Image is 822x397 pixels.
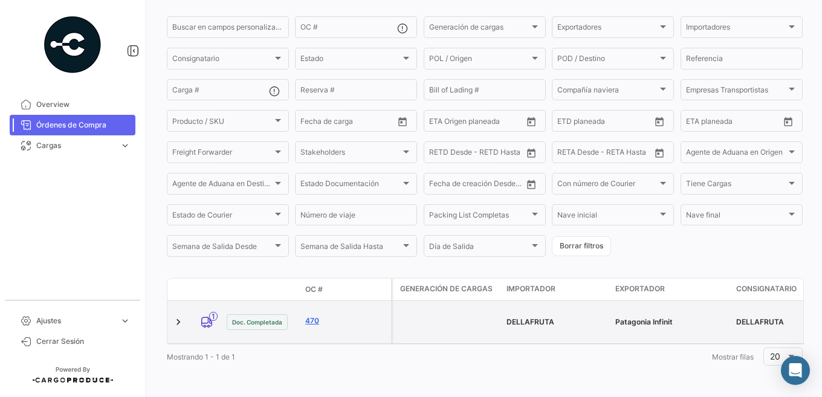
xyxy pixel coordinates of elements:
img: powered-by.png [42,15,103,75]
button: Open calendar [393,112,412,131]
span: Importador [506,283,555,294]
input: Desde [300,118,322,127]
span: Con número de Courier [557,181,658,190]
span: Stakeholders [300,150,401,158]
span: Compañía naviera [557,88,658,96]
span: Empresas Transportistas [686,88,786,96]
button: Open calendar [650,112,668,131]
span: Importadores [686,25,786,33]
button: Borrar filtros [552,236,611,256]
span: Agente de Aduana en Origen [686,150,786,158]
span: expand_more [120,315,131,326]
span: Estado Documentación [300,181,401,190]
span: Día de Salida [429,244,529,253]
button: Open calendar [522,112,540,131]
span: Exportadores [557,25,658,33]
span: Patagonia Infinit [615,317,673,326]
div: Abrir Intercom Messenger [781,356,810,385]
button: Open calendar [650,144,668,162]
input: Desde [429,150,451,158]
datatable-header-cell: Importador [502,279,610,300]
span: OC # [305,284,323,295]
button: Open calendar [522,175,540,193]
span: Nave inicial [557,213,658,221]
span: Semana de Salida Hasta [300,244,401,253]
span: POL / Origen [429,56,529,65]
datatable-header-cell: Generación de cargas [393,279,502,300]
input: Hasta [587,150,632,158]
span: Doc. Completada [232,317,282,327]
span: DELLAFRUTA [506,317,554,326]
span: Tiene Cargas [686,181,786,190]
input: Hasta [587,118,632,127]
span: Semana de Salida Desde [172,244,273,253]
input: Hasta [459,150,503,158]
input: Hasta [459,118,503,127]
span: Estado [300,56,401,65]
datatable-header-cell: Modo de Transporte [192,285,222,294]
span: DELLAFRUTA [736,317,784,326]
a: Expand/Collapse Row [172,316,184,328]
span: expand_more [120,140,131,151]
span: Consignatario [736,283,797,294]
span: Packing List Completas [429,213,529,221]
a: 470 [305,315,386,326]
input: Desde [429,181,451,190]
span: POD / Destino [557,56,658,65]
datatable-header-cell: Exportador [610,279,731,300]
span: Mostrando 1 - 1 de 1 [167,352,235,361]
span: Cargas [36,140,115,151]
span: Freight Forwarder [172,150,273,158]
span: Estado de Courier [172,213,273,221]
a: Overview [10,94,135,115]
span: Overview [36,99,131,110]
button: Open calendar [522,144,540,162]
input: Hasta [331,118,375,127]
span: Generación de cargas [429,25,529,33]
span: Cerrar Sesión [36,336,131,347]
span: 1 [209,312,218,321]
input: Hasta [459,181,503,190]
span: Producto / SKU [172,118,273,127]
span: 20 [770,351,780,361]
span: Mostrar filas [712,352,754,361]
span: Exportador [615,283,665,294]
input: Hasta [716,118,760,127]
input: Desde [557,150,579,158]
input: Desde [429,118,451,127]
datatable-header-cell: Estado Doc. [222,285,300,294]
span: Agente de Aduana en Destino [172,181,273,190]
datatable-header-cell: OC # [300,279,391,300]
span: Órdenes de Compra [36,120,131,131]
input: Desde [557,118,579,127]
a: Órdenes de Compra [10,115,135,135]
span: Nave final [686,213,786,221]
span: Generación de cargas [400,283,493,294]
span: Consignatario [172,56,273,65]
span: Ajustes [36,315,115,326]
input: Desde [686,118,708,127]
button: Open calendar [779,112,797,131]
